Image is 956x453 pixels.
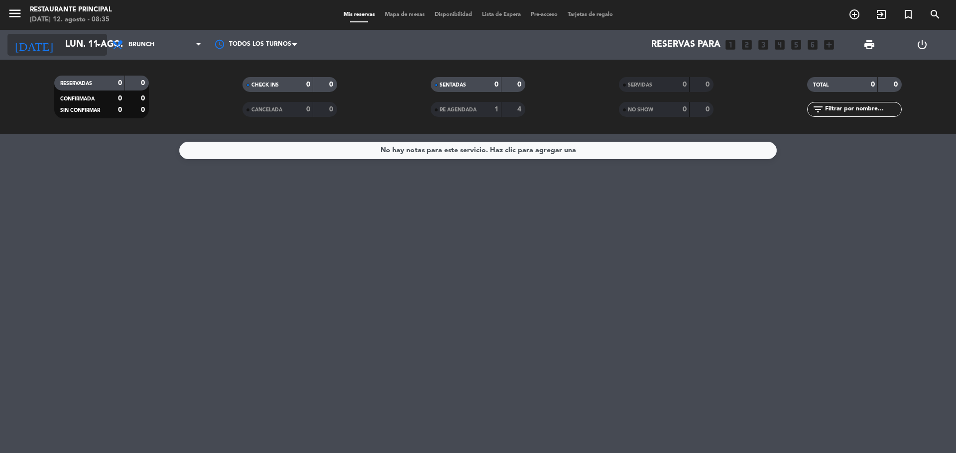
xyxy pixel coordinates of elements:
div: [DATE] 12. agosto - 08:35 [30,15,112,25]
i: filter_list [812,103,824,115]
span: SENTADAS [440,83,466,88]
i: looks_5 [790,38,803,51]
i: power_settings_new [916,39,928,51]
span: SERVIDAS [628,83,652,88]
i: menu [7,6,22,21]
strong: 0 [329,106,335,113]
span: CHECK INS [251,83,279,88]
span: NO SHOW [628,107,653,112]
strong: 0 [118,106,122,113]
i: arrow_drop_down [93,39,105,51]
span: TOTAL [813,83,829,88]
div: LOG OUT [896,30,949,60]
i: [DATE] [7,34,60,56]
i: looks_two [740,38,753,51]
span: Reservas para [651,40,720,50]
span: Brunch [128,41,154,48]
i: add_box [823,38,836,51]
strong: 0 [141,106,147,113]
strong: 0 [683,81,687,88]
strong: 0 [306,106,310,113]
span: CONFIRMADA [60,96,95,101]
span: SIN CONFIRMAR [60,108,100,113]
span: print [863,39,875,51]
strong: 0 [494,81,498,88]
span: RE AGENDADA [440,107,477,112]
i: exit_to_app [875,8,887,20]
input: Filtrar por nombre... [824,104,901,115]
span: Tarjetas de regalo [563,12,618,17]
strong: 0 [118,80,122,87]
span: Disponibilidad [430,12,477,17]
strong: 1 [494,106,498,113]
strong: 0 [683,106,687,113]
span: RESERVADAS [60,81,92,86]
strong: 4 [517,106,523,113]
i: turned_in_not [902,8,914,20]
strong: 0 [329,81,335,88]
strong: 0 [118,95,122,102]
strong: 0 [306,81,310,88]
strong: 0 [894,81,900,88]
button: menu [7,6,22,24]
i: search [929,8,941,20]
span: Mapa de mesas [380,12,430,17]
strong: 0 [706,106,712,113]
strong: 0 [517,81,523,88]
strong: 0 [706,81,712,88]
i: looks_4 [773,38,786,51]
i: looks_3 [757,38,770,51]
strong: 0 [871,81,875,88]
i: looks_one [724,38,737,51]
strong: 0 [141,95,147,102]
div: No hay notas para este servicio. Haz clic para agregar una [380,145,576,156]
span: Lista de Espera [477,12,526,17]
span: Pre-acceso [526,12,563,17]
span: Mis reservas [339,12,380,17]
div: Restaurante Principal [30,5,112,15]
i: looks_6 [806,38,819,51]
span: CANCELADA [251,107,282,112]
strong: 0 [141,80,147,87]
i: add_circle_outline [848,8,860,20]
